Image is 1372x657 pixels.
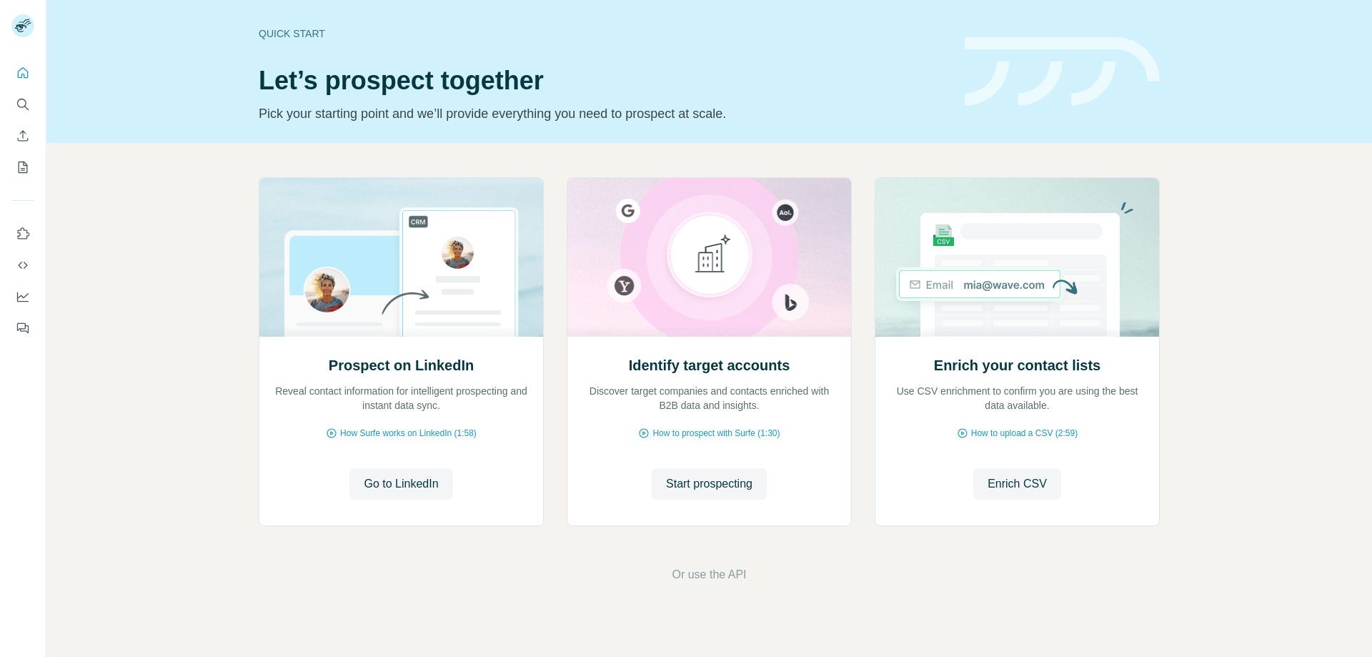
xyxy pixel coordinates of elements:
[11,284,34,310] button: Dashboard
[875,178,1160,337] img: Enrich your contact lists
[890,384,1145,413] p: Use CSV enrichment to confirm you are using the best data available.
[11,252,34,278] button: Use Surfe API
[11,92,34,117] button: Search
[965,37,1160,107] img: banner
[349,468,452,500] button: Go to LinkedIn
[340,427,477,440] span: How Surfe works on LinkedIn (1:58)
[652,468,767,500] button: Start prospecting
[652,427,780,440] span: How to prospect with Surfe (1:30)
[259,26,948,41] div: Quick start
[567,178,852,337] img: Identify target accounts
[11,60,34,86] button: Quick start
[259,66,948,95] h1: Let’s prospect together
[11,315,34,341] button: Feedback
[11,221,34,247] button: Use Surfe on LinkedIn
[672,566,746,583] button: Or use the API
[934,355,1100,375] h2: Enrich your contact lists
[329,355,474,375] h2: Prospect on LinkedIn
[973,468,1061,500] button: Enrich CSV
[971,427,1078,440] span: How to upload a CSV (2:59)
[629,355,790,375] h2: Identify target accounts
[259,178,544,337] img: Prospect on LinkedIn
[11,123,34,149] button: Enrich CSV
[274,384,529,413] p: Reveal contact information for intelligent prospecting and instant data sync.
[666,475,752,493] span: Start prospecting
[582,384,837,413] p: Discover target companies and contacts enriched with B2B data and insights.
[364,475,438,493] span: Go to LinkedIn
[11,154,34,180] button: My lists
[988,475,1047,493] span: Enrich CSV
[259,104,948,124] p: Pick your starting point and we’ll provide everything you need to prospect at scale.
